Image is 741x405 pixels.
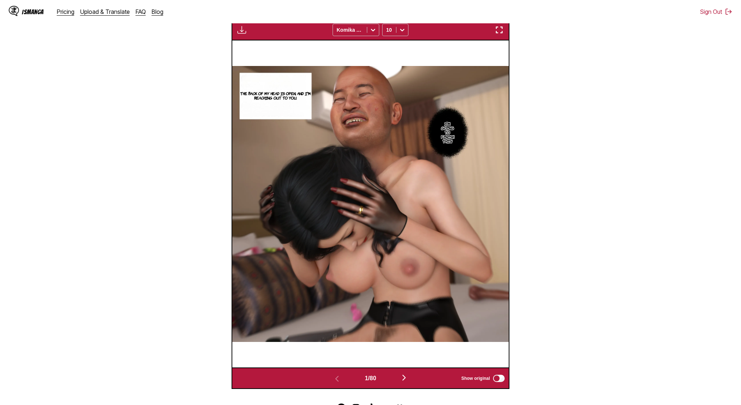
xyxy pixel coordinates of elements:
[9,6,57,17] a: IsManga LogoIsManga
[80,8,130,15] a: Upload & Translate
[9,6,19,16] img: IsManga Logo
[495,26,504,34] img: Enter fullscreen
[22,8,44,15] div: IsManga
[57,8,74,15] a: Pricing
[237,26,246,34] img: Download translated images
[700,8,732,15] button: Sign Out
[333,374,341,383] img: Previous page
[365,375,376,382] span: 1 / 80
[725,8,732,15] img: Sign out
[438,120,458,145] p: I'm going to finish this!
[400,373,408,382] img: Next page
[136,8,146,15] a: FAQ
[232,90,319,101] p: The back of my head is open, and I'm reaching out to you.
[232,66,508,342] img: Manga Panel
[493,375,505,382] input: Show original
[152,8,163,15] a: Blog
[461,376,490,381] span: Show original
